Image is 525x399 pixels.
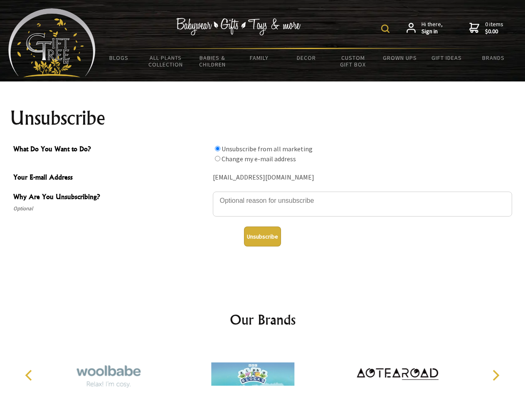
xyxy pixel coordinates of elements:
[381,25,389,33] img: product search
[421,21,443,35] span: Hi there,
[13,172,209,184] span: Your E-mail Address
[283,49,330,66] a: Decor
[485,20,503,35] span: 0 items
[189,49,236,73] a: Babies & Children
[17,310,509,330] h2: Our Brands
[96,49,143,66] a: BLOGS
[485,28,503,35] strong: $0.00
[143,49,190,73] a: All Plants Collection
[236,49,283,66] a: Family
[486,366,505,384] button: Next
[8,8,96,77] img: Babyware - Gifts - Toys and more...
[470,49,517,66] a: Brands
[222,145,313,153] label: Unsubscribe from all marketing
[13,204,209,214] span: Optional
[423,49,470,66] a: Gift Ideas
[407,21,443,35] a: Hi there,Sign in
[10,108,515,128] h1: Unsubscribe
[213,171,512,184] div: [EMAIL_ADDRESS][DOMAIN_NAME]
[421,28,443,35] strong: Sign in
[21,366,39,384] button: Previous
[215,146,220,151] input: What Do You Want to Do?
[222,155,296,163] label: Change my e-mail address
[376,49,423,66] a: Grown Ups
[213,192,512,217] textarea: Why Are You Unsubscribing?
[176,18,301,35] img: Babywear - Gifts - Toys & more
[13,192,209,204] span: Why Are You Unsubscribing?
[244,227,281,246] button: Unsubscribe
[469,21,503,35] a: 0 items$0.00
[13,144,209,156] span: What Do You Want to Do?
[330,49,377,73] a: Custom Gift Box
[215,156,220,161] input: What Do You Want to Do?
